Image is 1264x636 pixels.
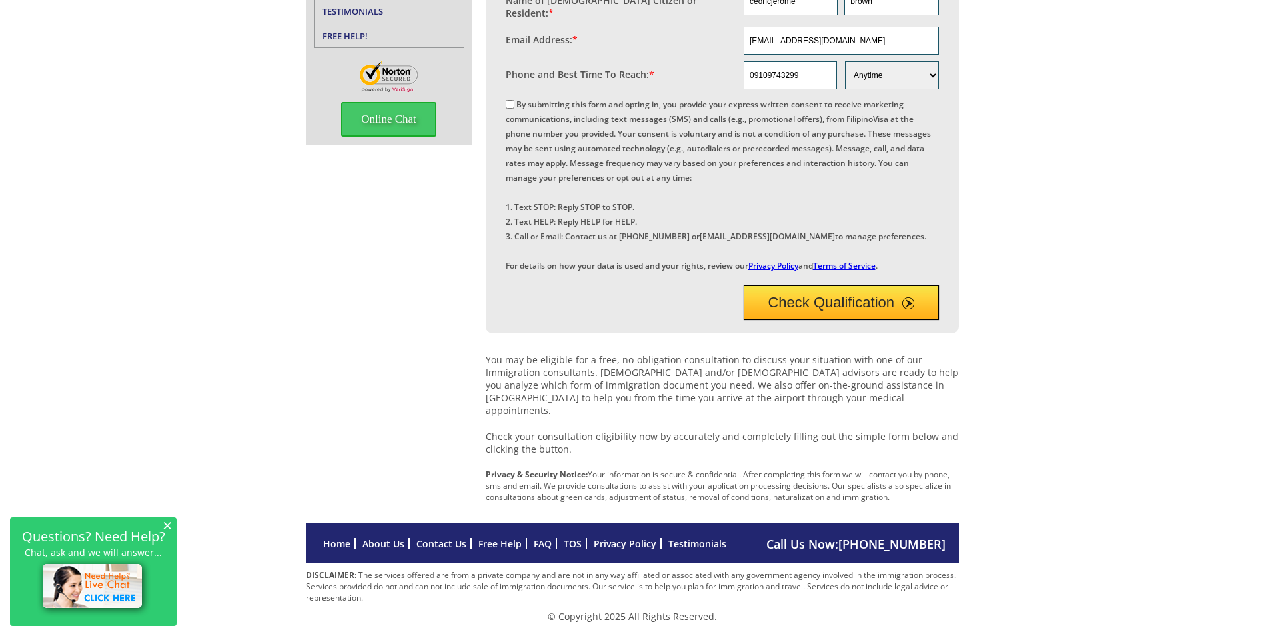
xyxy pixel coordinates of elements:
[744,285,939,320] button: Check Qualification
[37,558,151,617] img: live-chat-icon.png
[838,536,946,552] a: [PHONE_NUMBER]
[306,610,959,623] p: © Copyright 2025 All Rights Reserved.
[17,547,170,558] p: Chat, ask and we will answer...
[813,260,876,271] a: Terms of Service
[564,537,582,550] a: TOS
[506,68,654,81] label: Phone and Best Time To Reach:
[17,531,170,542] h2: Questions? Need Help?
[341,102,436,137] span: Online Chat
[506,99,931,271] label: By submitting this form and opting in, you provide your express written consent to receive market...
[534,537,552,550] a: FAQ
[362,537,404,550] a: About Us
[486,469,959,503] p: Your information is secure & confidential. After completing this form we will contact you by phon...
[416,537,466,550] a: Contact Us
[744,61,837,89] input: Phone
[744,27,939,55] input: Email Address
[306,569,959,603] p: : The services offered are from a private company and are not in any way affiliated or associated...
[322,30,368,42] a: FREE HELP!
[306,569,354,581] strong: DISCLAIMER
[486,430,959,455] p: Check your consultation eligibility now by accurately and completely filling out the simple form ...
[163,519,172,531] span: ×
[486,469,588,480] strong: Privacy & Security Notice:
[323,537,350,550] a: Home
[478,537,522,550] a: Free Help
[748,260,798,271] a: Privacy Policy
[506,33,578,46] label: Email Address:
[486,353,959,417] p: You may be eligible for a free, no-obligation consultation to discuss your situation with one of ...
[506,100,514,109] input: By submitting this form and opting in, you provide your express written consent to receive market...
[594,537,656,550] a: Privacy Policy
[322,5,383,17] a: TESTIMONIALS
[766,536,946,552] span: Call Us Now:
[668,537,726,550] a: Testimonials
[845,61,938,89] select: Phone and Best Reach Time are required.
